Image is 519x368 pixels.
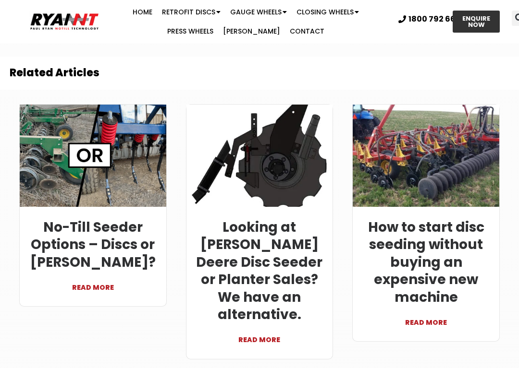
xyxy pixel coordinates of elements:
[10,66,509,80] h2: Related Articles
[29,11,100,33] img: Ryan NT logo
[100,2,391,41] nav: Menu
[292,2,364,22] a: Closing Wheels
[30,218,156,272] a: No-Till Seeder Options – Discs or [PERSON_NAME]?
[19,104,167,207] img: RYAN NT Discs or tynes banner - No-Till Seeder
[398,15,461,23] a: 1800 792 668
[360,306,492,329] a: READ MORE
[196,218,322,324] a: Looking at [PERSON_NAME] Deere Disc Seeder or Planter Sales? We have an alternative.
[27,271,159,294] a: READ MORE
[225,2,292,22] a: Gauge Wheels
[194,323,326,346] a: READ MORE
[461,15,491,28] span: ENQUIRE NOW
[408,15,461,23] span: 1800 792 668
[128,2,157,22] a: Home
[368,218,484,307] a: How to start disc seeding without buying an expensive new machine
[285,22,329,41] a: Contact
[453,11,500,33] a: ENQUIRE NOW
[162,22,218,41] a: Press Wheels
[218,22,285,41] a: [PERSON_NAME]
[352,104,500,207] img: Bourgault-8810-DD Ryan NT (RFM NT)
[185,104,334,207] img: RYANNT ryan leg inside scraper with rear boot
[157,2,225,22] a: Retrofit Discs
